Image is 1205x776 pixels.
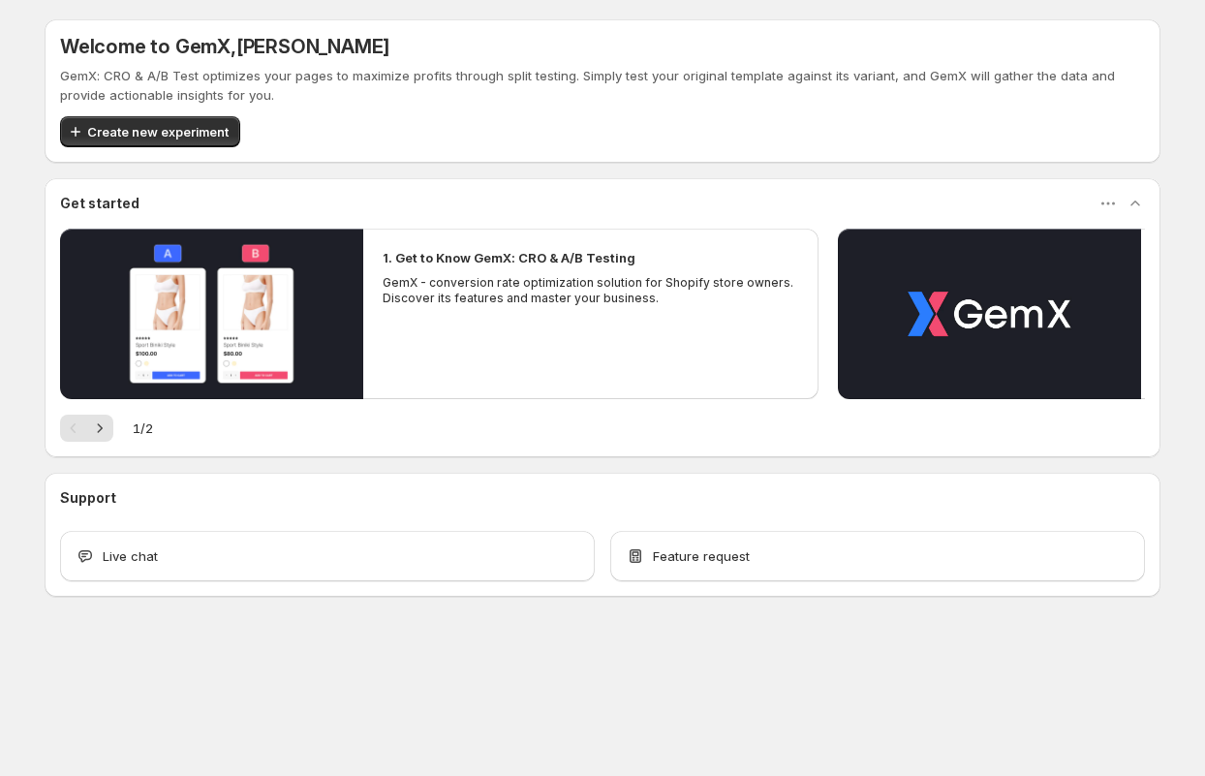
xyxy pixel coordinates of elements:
[86,415,113,442] button: Next
[103,546,158,566] span: Live chat
[60,194,139,213] h3: Get started
[653,546,750,566] span: Feature request
[60,229,363,399] button: Play video
[838,229,1141,399] button: Play video
[383,275,799,306] p: GemX - conversion rate optimization solution for Shopify store owners. Discover its features and ...
[87,122,229,141] span: Create new experiment
[60,415,113,442] nav: Pagination
[231,35,389,58] span: , [PERSON_NAME]
[60,66,1145,105] p: GemX: CRO & A/B Test optimizes your pages to maximize profits through split testing. Simply test ...
[383,248,635,267] h2: 1. Get to Know GemX: CRO & A/B Testing
[60,488,116,508] h3: Support
[60,35,389,58] h5: Welcome to GemX
[133,419,153,438] span: 1 / 2
[60,116,240,147] button: Create new experiment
